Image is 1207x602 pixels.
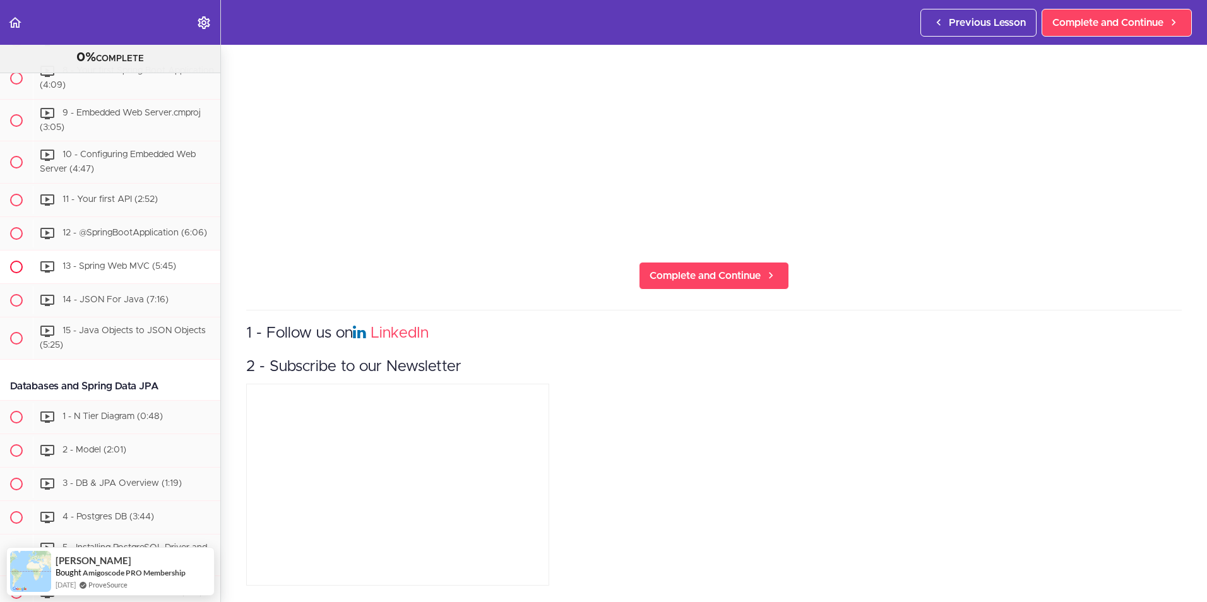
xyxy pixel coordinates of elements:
[62,512,154,521] span: 4 - Postgres DB (3:44)
[40,326,206,350] span: 15 - Java Objects to JSON Objects (5:25)
[1042,9,1192,37] a: Complete and Continue
[56,567,81,577] span: Bought
[40,109,201,132] span: 9 - Embedded Web Server.cmproj (3:05)
[8,15,23,30] svg: Back to course curriculum
[40,66,214,90] span: 8 - Your first Spring Boot Application (4:09)
[62,588,203,597] span: 6 - Datasource configuration (2:13)
[62,228,207,237] span: 12 - @SpringBootApplication (6:06)
[1052,15,1163,30] span: Complete and Continue
[949,15,1026,30] span: Previous Lesson
[62,295,169,304] span: 14 - JSON For Java (7:16)
[650,268,761,283] span: Complete and Continue
[40,150,196,174] span: 10 - Configuring Embedded Web Server (4:47)
[246,357,1182,377] h3: 2 - Subscribe to our Newsletter
[76,51,96,64] span: 0%
[62,195,158,204] span: 11 - Your first API (2:52)
[371,326,429,341] a: LinkedIn
[62,446,126,454] span: 2 - Model (2:01)
[246,323,1182,344] h3: 1 - Follow us on
[40,543,207,567] span: 5 - Installing PostgreSQL Driver and Spring Data JPA Dependencies (2:59)
[62,412,163,421] span: 1 - N Tier Diagram (0:48)
[62,479,182,488] span: 3 - DB & JPA Overview (1:19)
[56,555,131,566] span: [PERSON_NAME]
[56,579,76,590] span: [DATE]
[639,262,789,290] a: Complete and Continue
[62,262,176,271] span: 13 - Spring Web MVC (5:45)
[196,15,211,30] svg: Settings Menu
[16,50,205,66] div: COMPLETE
[10,551,51,592] img: provesource social proof notification image
[83,568,186,577] a: Amigoscode PRO Membership
[920,9,1037,37] a: Previous Lesson
[88,579,128,590] a: ProveSource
